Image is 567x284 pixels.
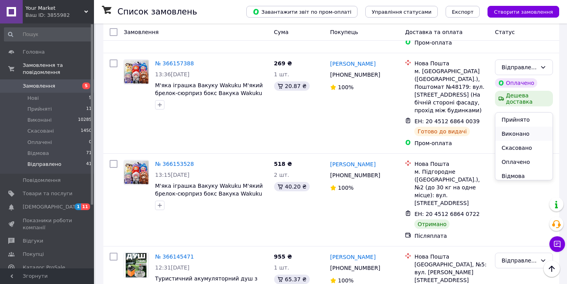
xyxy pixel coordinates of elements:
[446,6,480,18] button: Експорт
[495,78,537,88] div: Оплачено
[155,264,190,271] span: 12:31[DATE]
[495,155,553,169] li: Оплачено
[124,161,148,184] img: Фото товару
[274,81,310,91] div: 20.87 ₴
[27,106,52,113] span: Прийняті
[488,6,559,18] button: Створити замовлення
[414,232,489,240] div: Післяплата
[330,60,376,68] a: [PERSON_NAME]
[414,219,450,229] div: Отримано
[124,160,149,185] a: Фото товару
[124,253,148,277] img: Фото товару
[155,161,194,167] a: № 366153528
[124,29,159,35] span: Замовлення
[23,177,61,184] span: Повідомлення
[329,262,382,273] div: [PHONE_NUMBER]
[124,59,149,84] a: Фото товару
[23,190,72,197] span: Товари та послуги
[23,237,43,244] span: Відгуки
[544,261,560,277] button: Наверх
[414,253,489,261] div: Нова Пошта
[253,8,351,15] span: Завантажити звіт по пром-оплаті
[27,117,52,124] span: Виконані
[414,59,489,67] div: Нова Пошта
[81,128,92,135] span: 1450
[502,256,537,265] div: Відправлено
[414,118,480,124] span: ЕН: 20 4512 6864 0039
[338,277,354,284] span: 100%
[27,128,54,135] span: Скасовані
[274,182,310,191] div: 40.20 ₴
[494,9,553,15] span: Створити замовлення
[274,264,289,271] span: 1 шт.
[414,39,489,47] div: Пром-оплата
[414,139,489,147] div: Пром-оплата
[495,127,553,141] li: Виконано
[78,117,92,124] span: 10285
[414,168,489,207] div: м. Підгородне ([GEOGRAPHIC_DATA].), №2 (до 30 кг на одне місце): вул. [STREET_ADDRESS]
[414,211,480,217] span: ЕН: 20 4512 6864 0722
[155,172,190,178] span: 13:15[DATE]
[452,9,474,15] span: Експорт
[27,150,49,157] span: Відмова
[23,217,72,231] span: Показники роботи компанії
[495,91,553,106] div: Дешева доставка
[274,71,289,77] span: 1 шт.
[155,71,190,77] span: 13:36[DATE]
[27,95,39,102] span: Нові
[25,12,94,19] div: Ваш ID: 3855982
[502,63,537,72] div: Відправлено
[414,67,489,114] div: м. [GEOGRAPHIC_DATA] ([GEOGRAPHIC_DATA].), Поштомат №48179: вул. [STREET_ADDRESS] (На бічній стор...
[330,29,358,35] span: Покупець
[155,253,194,260] a: № 366145471
[124,60,148,84] img: Фото товару
[124,253,149,278] a: Фото товару
[274,29,289,35] span: Cума
[23,62,94,76] span: Замовлення та повідомлення
[480,8,559,14] a: Створити замовлення
[365,6,438,18] button: Управління статусами
[330,253,376,261] a: [PERSON_NAME]
[549,236,565,252] button: Чат з покупцем
[155,82,263,96] a: М'яка іграшка Вакуку Wakuku М'який брелок-сюрприз бокс Вакука Wakuku
[274,161,292,167] span: 518 ₴
[405,29,462,35] span: Доставка та оплата
[89,95,92,102] span: 5
[117,7,197,16] h1: Список замовлень
[86,150,92,157] span: 71
[89,139,92,146] span: 0
[86,161,92,168] span: 41
[495,113,553,127] li: Прийнято
[81,203,90,210] span: 11
[338,84,354,90] span: 100%
[23,49,45,56] span: Головна
[82,83,90,89] span: 5
[86,106,92,113] span: 11
[246,6,358,18] button: Завантажити звіт по пром-оплаті
[23,264,65,271] span: Каталог ProSale
[4,27,92,41] input: Пошук
[372,9,432,15] span: Управління статусами
[27,161,61,168] span: Відправлено
[338,185,354,191] span: 100%
[330,160,376,168] a: [PERSON_NAME]
[495,29,515,35] span: Статус
[155,183,263,197] a: М'яка іграшка Вакуку Wakuku М'який брелок-сюрприз бокс Вакука Wakuku
[495,141,553,155] li: Скасовано
[274,60,292,67] span: 269 ₴
[23,203,81,210] span: [DEMOGRAPHIC_DATA]
[274,172,289,178] span: 2 шт.
[27,139,52,146] span: Оплачені
[414,127,470,136] div: Готово до видачі
[414,261,489,284] div: [GEOGRAPHIC_DATA], №5: вул. [PERSON_NAME][STREET_ADDRESS]
[155,60,194,67] a: № 366157388
[23,83,55,90] span: Замовлення
[274,253,292,260] span: 955 ₴
[414,160,489,168] div: Нова Пошта
[75,203,81,210] span: 1
[274,275,310,284] div: 65.37 ₴
[495,169,553,183] li: Відмова
[25,5,84,12] span: Your Market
